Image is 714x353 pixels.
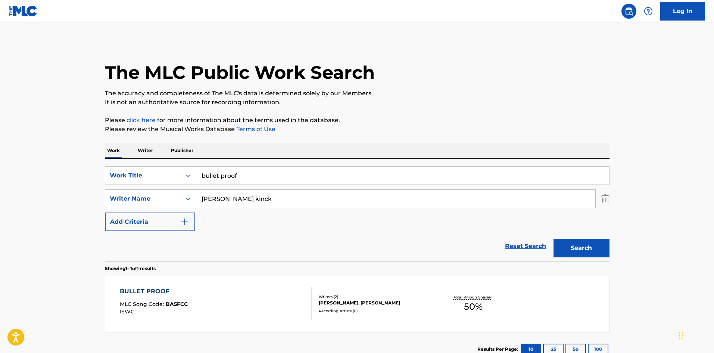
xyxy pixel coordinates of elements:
form: Search Form [105,166,609,261]
a: BULLET PROOFMLC Song Code:BA5FCCISWC:Writers (2)[PERSON_NAME], [PERSON_NAME]Recording Artists (0)... [105,276,609,332]
button: Search [554,239,609,257]
p: Work [105,143,122,158]
button: Add Criteria [105,213,195,231]
p: It is not an authoritative source for recording information. [105,98,609,107]
a: Reset Search [501,238,550,254]
img: MLC Logo [9,6,38,16]
iframe: Chat Widget [677,317,714,353]
span: ISWC : [120,308,137,315]
p: Total Known Shares: [453,294,493,300]
p: Showing 1 - 1 of 1 results [105,265,156,272]
h1: The MLC Public Work Search [105,61,375,84]
p: The accuracy and completeness of The MLC's data is determined solely by our Members. [105,89,609,98]
div: [PERSON_NAME], [PERSON_NAME] [319,300,431,306]
img: search [624,7,633,16]
div: Writers ( 2 ) [319,294,431,300]
p: Writer [135,143,155,158]
span: MLC Song Code : [120,301,166,307]
div: Recording Artists ( 0 ) [319,308,431,314]
p: Publisher [169,143,196,158]
div: Help [641,4,656,19]
span: BA5FCC [166,301,188,307]
p: Please for more information about the terms used in the database. [105,116,609,125]
img: help [644,7,653,16]
span: 50 % [464,300,483,313]
a: Terms of Use [235,126,275,133]
img: Delete Criterion [601,189,609,208]
div: Drag [679,325,683,347]
img: 9d2ae6d4665cec9f34b9.svg [180,217,189,226]
div: Writer Name [110,194,177,203]
a: Public Search [621,4,636,19]
p: Please review the Musical Works Database [105,125,609,134]
div: BULLET PROOF [120,287,188,296]
div: Work Title [110,171,177,180]
a: Log In [660,2,705,21]
a: click here [127,117,156,124]
p: Results Per Page: [477,346,520,353]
